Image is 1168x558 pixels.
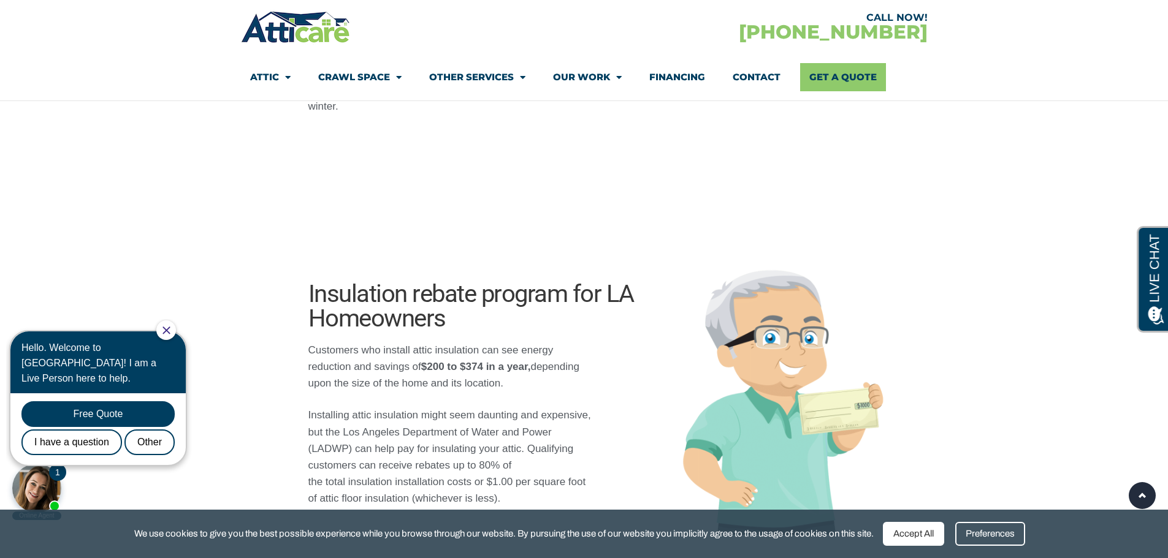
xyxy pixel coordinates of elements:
a: Other Services [429,63,525,91]
div: Accept All [883,522,944,546]
iframe: Chat Invitation [6,319,202,521]
a: Contact [733,63,781,91]
span: We use cookies to give you the best possible experience while you browse through our website. By ... [134,526,874,541]
h3: Insulation rebate program for LA Homeowners [308,282,657,331]
strong: $200 to $374 in a year, [421,361,531,372]
nav: Menu [250,63,918,91]
a: Crawl Space [318,63,402,91]
div: CALL NOW! [584,13,928,23]
div: Preferences [955,522,1025,546]
a: Get A Quote [800,63,886,91]
a: Attic [250,63,291,91]
p: Customers who install attic insulation can see energy reduction and savings of depending upon the... [308,342,596,392]
p: Installing attic insulation might seem daunting and expensive, but the Los Angeles Department of ... [308,407,596,507]
span: Opens a chat window [30,10,99,25]
a: Our Work [553,63,622,91]
a: Financing [649,63,705,91]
